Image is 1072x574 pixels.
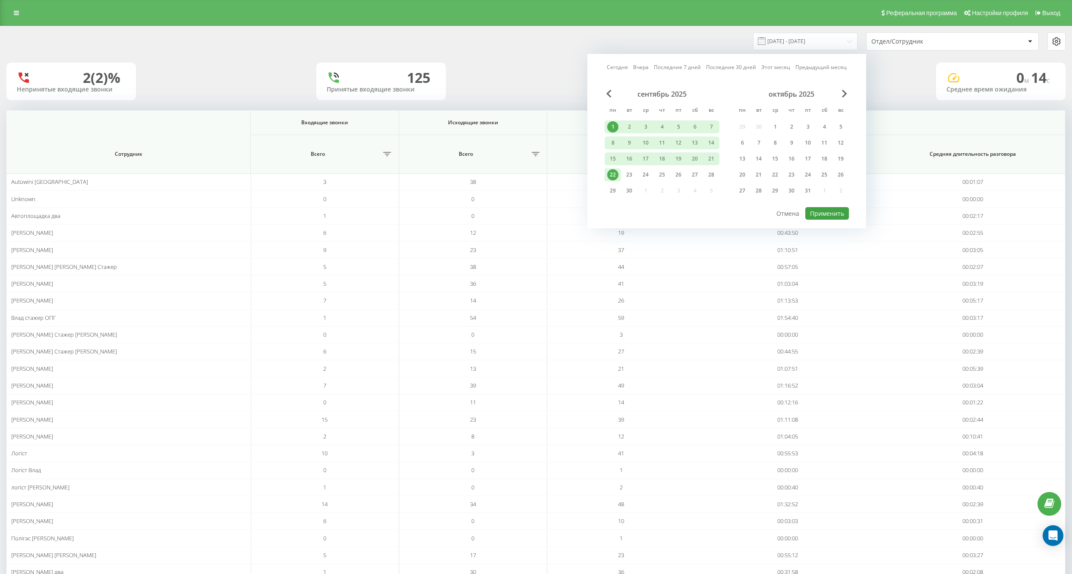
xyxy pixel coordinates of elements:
[786,153,797,164] div: 16
[637,168,654,181] div: ср 24 сент. 2025 г.
[624,153,635,164] div: 16
[783,136,800,149] div: чт 9 окт. 2025 г.
[640,121,651,132] div: 3
[695,445,880,462] td: 00:55:53
[605,90,719,98] div: сентябрь 2025
[832,120,849,133] div: вс 5 окт. 2025 г.
[687,120,703,133] div: сб 6 сент. 2025 г.
[607,121,618,132] div: 1
[753,185,764,196] div: 28
[11,500,53,508] span: [PERSON_NAME]
[801,104,814,117] abbr: пятница
[323,229,326,237] span: 6
[670,136,687,149] div: пт 12 сент. 2025 г.
[11,483,69,491] span: логіст [PERSON_NAME]
[17,86,126,93] div: Непринятые входящие звонки
[323,483,326,491] span: 1
[880,224,1066,241] td: 00:02:55
[11,347,117,355] span: [PERSON_NAME] Стажер [PERSON_NAME]
[800,136,816,149] div: пт 10 окт. 2025 г.
[323,517,326,525] span: 6
[624,137,635,148] div: 9
[880,190,1066,207] td: 00:00:00
[656,104,668,117] abbr: четверг
[695,377,880,394] td: 01:16:52
[673,137,684,148] div: 12
[753,153,764,164] div: 14
[323,178,326,186] span: 3
[785,104,798,117] abbr: четверг
[607,153,618,164] div: 15
[880,530,1066,546] td: 00:00:00
[695,326,880,343] td: 00:00:00
[800,120,816,133] div: пт 3 окт. 2025 г.
[470,178,476,186] span: 38
[11,195,35,203] span: Unknown
[753,169,764,180] div: 21
[769,185,781,196] div: 29
[410,119,536,126] span: Исходящие звонки
[695,309,880,326] td: 01:54:40
[471,212,474,220] span: 0
[695,360,880,377] td: 01:07:51
[880,343,1066,360] td: 00:02:39
[783,168,800,181] div: чт 23 окт. 2025 г.
[1016,68,1031,87] span: 0
[816,120,832,133] div: сб 4 окт. 2025 г.
[11,416,53,423] span: [PERSON_NAME]
[695,241,880,258] td: 01:10:51
[880,411,1066,428] td: 00:02:44
[470,416,476,423] span: 23
[323,432,326,440] span: 2
[880,479,1066,496] td: 00:00:40
[670,120,687,133] div: пт 5 сент. 2025 г.
[695,292,880,309] td: 01:13:53
[323,365,326,372] span: 2
[323,347,326,355] span: 6
[323,551,326,559] span: 5
[11,382,53,389] span: [PERSON_NAME]
[656,169,668,180] div: 25
[323,466,326,474] span: 0
[880,326,1066,343] td: 00:00:00
[752,104,765,117] abbr: вторник
[800,168,816,181] div: пт 24 окт. 2025 г.
[470,347,476,355] span: 15
[695,259,880,275] td: 00:57:05
[471,466,474,474] span: 0
[618,314,624,322] span: 59
[470,263,476,271] span: 38
[880,428,1066,445] td: 00:10:41
[750,184,767,197] div: вт 28 окт. 2025 г.
[689,137,700,148] div: 13
[695,479,880,496] td: 00:00:40
[640,137,651,148] div: 10
[606,90,612,98] span: Previous Month
[737,137,748,148] div: 6
[816,136,832,149] div: сб 11 окт. 2025 г.
[624,185,635,196] div: 30
[618,280,624,287] span: 41
[83,69,120,86] div: 2 (2)%
[769,169,781,180] div: 22
[1042,9,1060,16] span: Выход
[11,517,53,525] span: [PERSON_NAME]
[620,534,623,542] span: 1
[880,513,1066,530] td: 00:00:31
[695,462,880,479] td: 00:00:00
[633,63,649,71] a: Вчера
[11,534,74,542] span: Полігас [PERSON_NAME]
[783,152,800,165] div: чт 16 окт. 2025 г.
[687,152,703,165] div: сб 20 сент. 2025 г.
[703,152,719,165] div: вс 21 сент. 2025 г.
[972,9,1028,16] span: Настройки профиля
[880,496,1066,513] td: 00:02:39
[802,121,813,132] div: 3
[618,365,624,372] span: 21
[767,136,783,149] div: ср 8 окт. 2025 г.
[654,152,670,165] div: чт 18 сент. 2025 г.
[880,309,1066,326] td: 00:03:17
[786,169,797,180] div: 23
[703,120,719,133] div: вс 7 сент. 2025 г.
[577,119,1035,126] span: Все звонки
